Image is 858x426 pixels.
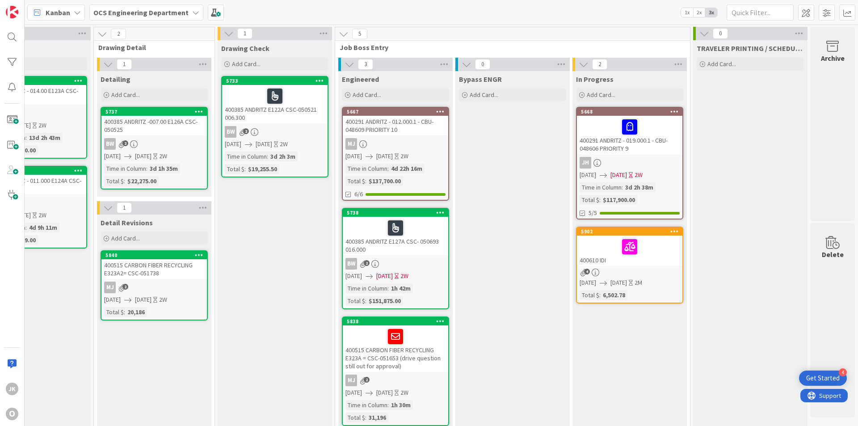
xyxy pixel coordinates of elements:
[101,138,207,150] div: BW
[376,388,393,397] span: [DATE]
[268,152,298,161] div: 3d 2h 3m
[105,252,207,258] div: 5840
[6,6,18,18] img: Visit kanbanzone.com
[243,128,249,134] span: 2
[101,282,207,293] div: MJ
[376,271,393,281] span: [DATE]
[101,108,207,116] div: 5737
[101,108,207,135] div: 5737400385 ANDRITZ -007.00 E126A CSC-050525
[146,164,147,173] span: :
[226,78,328,84] div: 5733
[580,195,599,205] div: Total $
[159,152,167,161] div: 2W
[125,176,159,186] div: $22,275.00
[237,28,252,39] span: 1
[387,400,389,410] span: :
[147,164,180,173] div: 3d 1h 35m
[104,295,121,304] span: [DATE]
[343,108,448,135] div: 5667400291 ANDRITZ - 012.000.1 - CBU-048609 PRIORITY 10
[584,269,590,274] span: 4
[693,8,705,17] span: 2x
[225,164,244,174] div: Total $
[576,107,683,219] a: 5668400291 ANDRITZ - 019.000.1 - CBU-048606 PRIORITY 9JH[DATE][DATE]2WTime in Column:3d 2h 38mTot...
[387,283,389,293] span: :
[352,29,367,39] span: 5
[576,75,614,84] span: In Progress
[389,283,413,293] div: 1h 42m
[135,295,151,304] span: [DATE]
[343,138,448,150] div: MJ
[839,368,847,376] div: 4
[104,282,116,293] div: MJ
[340,43,679,52] span: Job Boss Entry
[342,316,449,426] a: 5838400515 CARBON FIBER RECYCLING E323A = CSC-051653 (drive question still out for approval)MJ[DA...
[101,218,153,227] span: Detail Revisions
[6,383,18,395] div: JK
[580,182,622,192] div: Time in Column
[577,228,682,266] div: 5902400610 IDI
[343,258,448,270] div: BW
[111,234,140,242] span: Add Card...
[46,7,70,18] span: Kanban
[365,296,366,306] span: :
[101,107,208,190] a: 5737400385 ANDRITZ -007.00 E126A CSC-050525BW[DATE][DATE]2WTime in Column:3d 1h 35mTotal $:$22,27...
[343,209,448,255] div: 5738400385 ANDRITZ E127A CSC- 050693 016.000
[587,91,615,99] span: Add Card...
[707,60,736,68] span: Add Card...
[343,375,448,386] div: MJ
[225,152,267,161] div: Time in Column
[124,307,125,317] span: :
[589,208,597,218] span: 5/5
[400,271,408,281] div: 2W
[104,176,124,186] div: Total $
[389,164,425,173] div: 4d 22h 16m
[610,278,627,287] span: [DATE]
[610,170,627,180] span: [DATE]
[225,126,236,138] div: BW
[135,152,151,161] span: [DATE]
[38,121,46,130] div: 2W
[104,138,116,150] div: BW
[623,182,656,192] div: 3d 2h 38m
[222,77,328,85] div: 5733
[343,116,448,135] div: 400291 ANDRITZ - 012.000.1 - CBU-048609 PRIORITY 10
[343,108,448,116] div: 5667
[246,164,279,174] div: $19,255.50
[101,75,130,84] span: Detailing
[124,176,125,186] span: :
[601,195,637,205] div: $117,900.00
[347,210,448,216] div: 5738
[592,59,607,70] span: 2
[389,400,413,410] div: 1h 30m
[681,8,693,17] span: 1x
[366,176,403,186] div: $137,700.00
[799,371,847,386] div: Open Get Started checklist, remaining modules: 4
[104,152,121,161] span: [DATE]
[345,138,357,150] div: MJ
[267,152,268,161] span: :
[705,8,717,17] span: 3x
[345,413,365,422] div: Total $
[358,59,373,70] span: 3
[101,250,208,321] a: 5840400515 CARBON FIBER RECYCLING E323A2= CSC-051738MJ[DATE][DATE]2WTotal $:20,186
[101,251,207,279] div: 5840400515 CARBON FIBER RECYCLING E323A2= CSC-051738
[713,28,728,39] span: 0
[580,170,596,180] span: [DATE]
[159,295,167,304] div: 2W
[387,164,389,173] span: :
[459,75,502,84] span: Bypass ENGR
[101,259,207,279] div: 400515 CARBON FIBER RECYCLING E323A2= CSC-051738
[343,317,448,372] div: 5838400515 CARBON FIBER RECYCLING E323A = CSC-051653 (drive question still out for approval)
[400,152,408,161] div: 2W
[122,284,128,290] span: 2
[19,1,41,12] span: Support
[342,107,449,201] a: 5667400291 ANDRITZ - 012.000.1 - CBU-048609 PRIORITY 10MJ[DATE][DATE]2WTime in Column:4d 22h 16mT...
[256,139,272,149] span: [DATE]
[580,157,591,169] div: JH
[635,278,642,287] div: 2M
[347,109,448,115] div: 5667
[25,133,27,143] span: :
[122,140,128,146] span: 2
[599,290,601,300] span: :
[345,271,362,281] span: [DATE]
